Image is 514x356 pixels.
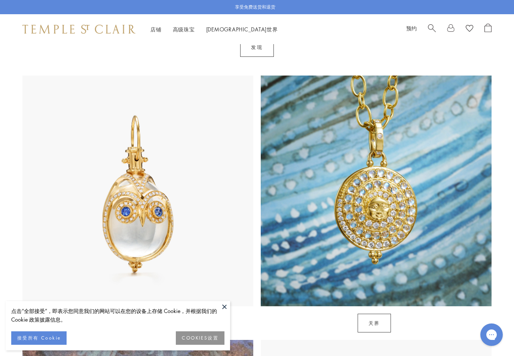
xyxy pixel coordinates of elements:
a: 天界 [358,314,391,332]
button: 接受所有 Cookie [11,331,67,345]
font: [DEMOGRAPHIC_DATA]世界 [206,25,278,33]
a: 预约 [406,24,417,32]
a: 查看愿望清单 [466,24,473,35]
a: 高级珠宝高级珠宝 [173,25,195,33]
font: COOKIES设置 [182,335,218,341]
button: COOKIES设置 [176,331,224,345]
font: 享受免费送货和退货 [235,4,275,10]
nav: 主导航 [150,25,278,34]
font: 接受所有 Cookie [17,335,61,341]
font: 发现 [251,43,263,50]
font: 天界 [368,319,380,326]
a: 搜索 [428,24,436,35]
a: 发现 [240,37,273,57]
font: 点击“全部接受”，即表示您同意我们的网站可以在您的设备上存储 Cookie，并根据我们的 Cookie 政策披露信息。 [11,307,217,323]
a: [DEMOGRAPHIC_DATA]世界[DEMOGRAPHIC_DATA]世界 [206,25,278,33]
a: 店铺店铺 [150,25,162,33]
iframe: Gorgias 实时聊天信使 [477,321,507,349]
font: 店铺 [150,25,162,33]
img: 圣克莱尔寺 [22,25,135,34]
a: 打开购物袋 [484,24,492,35]
font: 高级珠宝 [173,25,195,33]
